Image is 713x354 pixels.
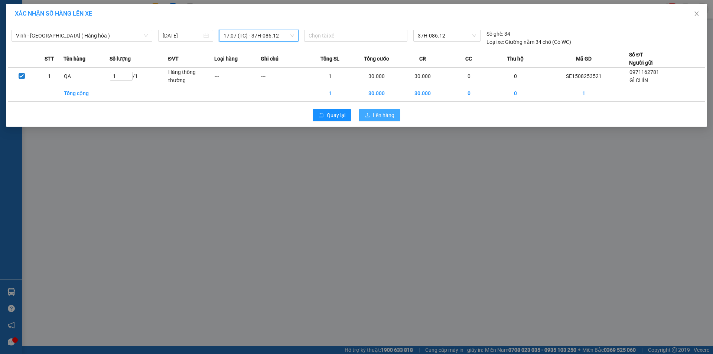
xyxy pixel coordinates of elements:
button: Close [686,4,707,25]
span: 37H-086.12 [418,30,476,41]
strong: CHUYỂN PHÁT NHANH AN PHÚ QUÝ [12,6,66,30]
span: 0971162781 [629,69,659,75]
td: Hàng thông thường [168,68,214,85]
span: Quay lại [327,111,345,119]
span: Mã GD [576,55,592,63]
span: Số lượng [110,55,131,63]
span: XÁC NHẬN SỐ HÀNG LÊN XE [15,10,92,17]
span: 17:07 (TC) - 37H-086.12 [224,30,294,41]
span: Loại xe: [486,38,504,46]
td: 1 [307,68,353,85]
td: 0 [492,68,538,85]
span: Lên hàng [373,111,394,119]
td: --- [214,68,261,85]
div: 34 [486,30,510,38]
td: SE1508253521 [538,68,629,85]
span: rollback [319,113,324,118]
span: CR [419,55,426,63]
span: Số ghế: [486,30,503,38]
span: Thu hộ [507,55,524,63]
span: Ghi chú [261,55,279,63]
div: Giường nằm 34 chỗ (Có WC) [486,38,571,46]
span: ĐVT [168,55,178,63]
img: logo [4,40,10,77]
button: uploadLên hàng [359,109,400,121]
span: GÌ CHÍN [629,77,648,83]
span: close [694,11,700,17]
td: Tổng cộng [64,85,110,102]
td: 1 [307,85,353,102]
td: 0 [446,85,492,102]
td: 30.000 [353,68,400,85]
td: 30.000 [353,85,400,102]
span: CC [465,55,472,63]
td: 30.000 [400,68,446,85]
td: 0 [446,68,492,85]
span: Tên hàng [64,55,85,63]
span: Vinh - Hà Nội ( Hàng hóa ) [16,30,148,41]
span: Tổng cước [364,55,389,63]
td: 1 [36,68,64,85]
td: --- [261,68,307,85]
button: rollbackQuay lại [313,109,351,121]
span: Tổng SL [320,55,339,63]
td: 1 [538,85,629,102]
span: Loại hàng [214,55,238,63]
input: 15/08/2025 [163,32,202,40]
td: 30.000 [400,85,446,102]
td: 0 [492,85,538,102]
td: / 1 [110,68,168,85]
div: Số ĐT Người gửi [629,51,653,67]
td: QA [64,68,110,85]
span: upload [365,113,370,118]
span: STT [45,55,54,63]
span: [GEOGRAPHIC_DATA], [GEOGRAPHIC_DATA] ↔ [GEOGRAPHIC_DATA] [12,32,66,57]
